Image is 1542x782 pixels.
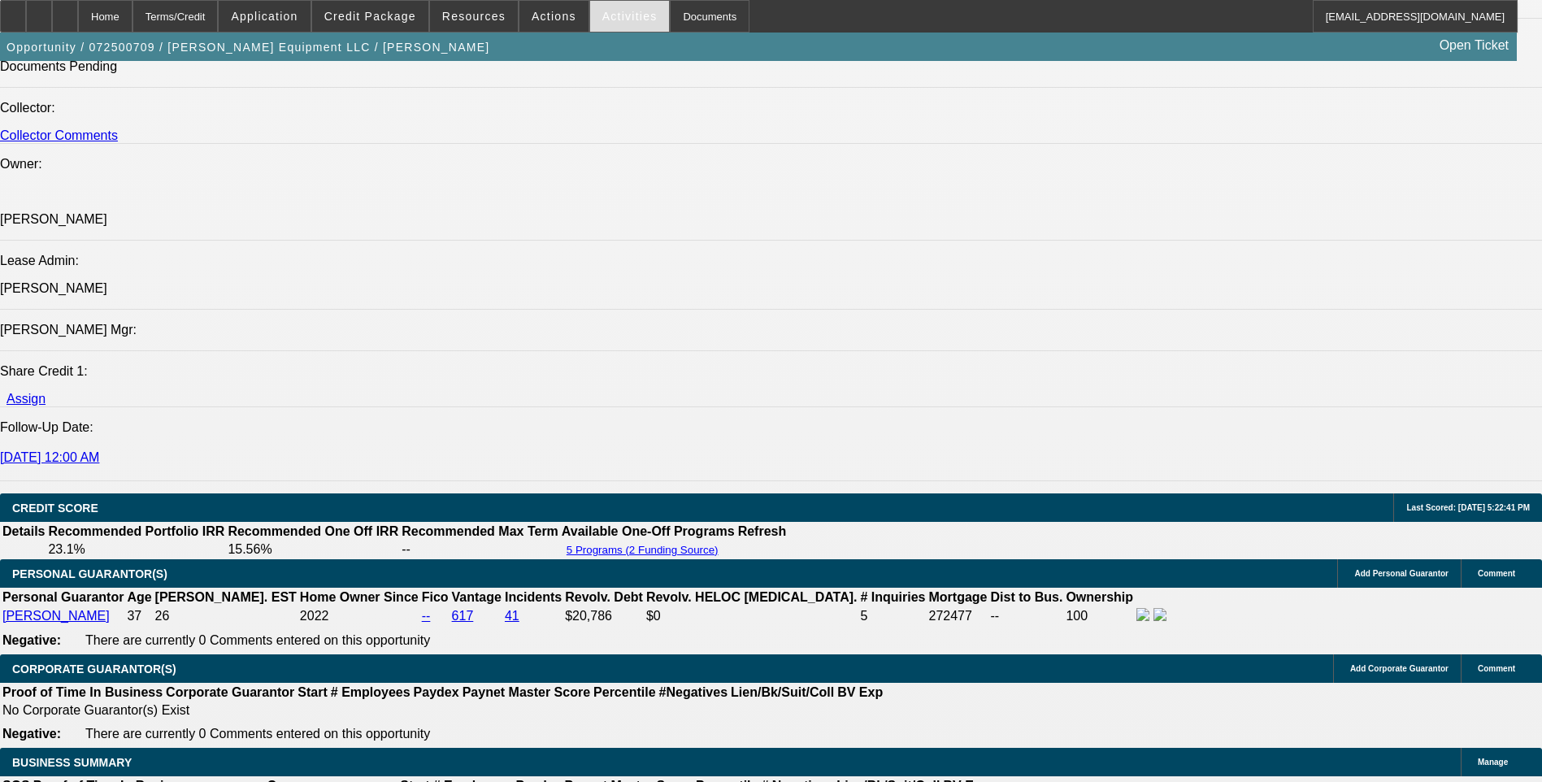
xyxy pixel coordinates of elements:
[646,590,858,604] b: Revolv. HELOC [MEDICAL_DATA].
[505,609,519,623] a: 41
[1153,608,1166,621] img: linkedin-icon.png
[1433,32,1515,59] a: Open Ticket
[990,607,1064,625] td: --
[127,590,151,604] b: Age
[1350,664,1449,673] span: Add Corporate Guarantor
[12,567,167,580] span: PERSONAL GUARANTOR(S)
[312,1,428,32] button: Credit Package
[300,590,419,604] b: Home Owner Since
[2,633,61,647] b: Negative:
[505,590,562,604] b: Incidents
[126,607,152,625] td: 37
[1478,758,1508,767] span: Manage
[659,685,728,699] b: #Negatives
[564,607,644,625] td: $20,786
[452,590,502,604] b: Vantage
[1354,569,1449,578] span: Add Personal Guarantor
[442,10,506,23] span: Resources
[2,702,890,719] td: No Corporate Guarantor(s) Exist
[12,502,98,515] span: CREDIT SCORE
[47,524,225,540] th: Recommended Portfolio IRR
[731,685,834,699] b: Lien/Bk/Suit/Coll
[928,607,988,625] td: 272477
[562,543,723,557] button: 5 Programs (2 Funding Source)
[7,41,489,54] span: Opportunity / 072500709 / [PERSON_NAME] Equipment LLC / [PERSON_NAME]
[590,1,670,32] button: Activities
[737,524,788,540] th: Refresh
[837,685,883,699] b: BV Exp
[227,541,399,558] td: 15.56%
[231,10,298,23] span: Application
[2,684,163,701] th: Proof of Time In Business
[324,10,416,23] span: Credit Package
[85,633,430,647] span: There are currently 0 Comments entered on this opportunity
[12,663,176,676] span: CORPORATE GUARANTOR(S)
[422,590,449,604] b: Fico
[414,685,459,699] b: Paydex
[227,524,399,540] th: Recommended One Off IRR
[300,609,329,623] span: 2022
[85,727,430,741] span: There are currently 0 Comments entered on this opportunity
[1478,569,1515,578] span: Comment
[1065,607,1134,625] td: 100
[7,392,46,406] a: Assign
[452,609,474,623] a: 617
[519,1,589,32] button: Actions
[154,607,298,625] td: 26
[2,609,110,623] a: [PERSON_NAME]
[561,524,736,540] th: Available One-Off Programs
[298,685,327,699] b: Start
[2,727,61,741] b: Negative:
[422,609,431,623] a: --
[47,541,225,558] td: 23.1%
[1406,503,1530,512] span: Last Scored: [DATE] 5:22:41 PM
[331,685,410,699] b: # Employees
[430,1,518,32] button: Resources
[532,10,576,23] span: Actions
[166,685,294,699] b: Corporate Guarantor
[859,607,926,625] td: 5
[602,10,658,23] span: Activities
[155,590,297,604] b: [PERSON_NAME]. EST
[1136,608,1149,621] img: facebook-icon.png
[401,524,559,540] th: Recommended Max Term
[1066,590,1133,604] b: Ownership
[860,590,925,604] b: # Inquiries
[12,756,132,769] span: BUSINESS SUMMARY
[401,541,559,558] td: --
[645,607,858,625] td: $0
[2,590,124,604] b: Personal Guarantor
[463,685,590,699] b: Paynet Master Score
[2,524,46,540] th: Details
[1478,664,1515,673] span: Comment
[219,1,310,32] button: Application
[991,590,1063,604] b: Dist to Bus.
[565,590,643,604] b: Revolv. Debt
[929,590,988,604] b: Mortgage
[593,685,655,699] b: Percentile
